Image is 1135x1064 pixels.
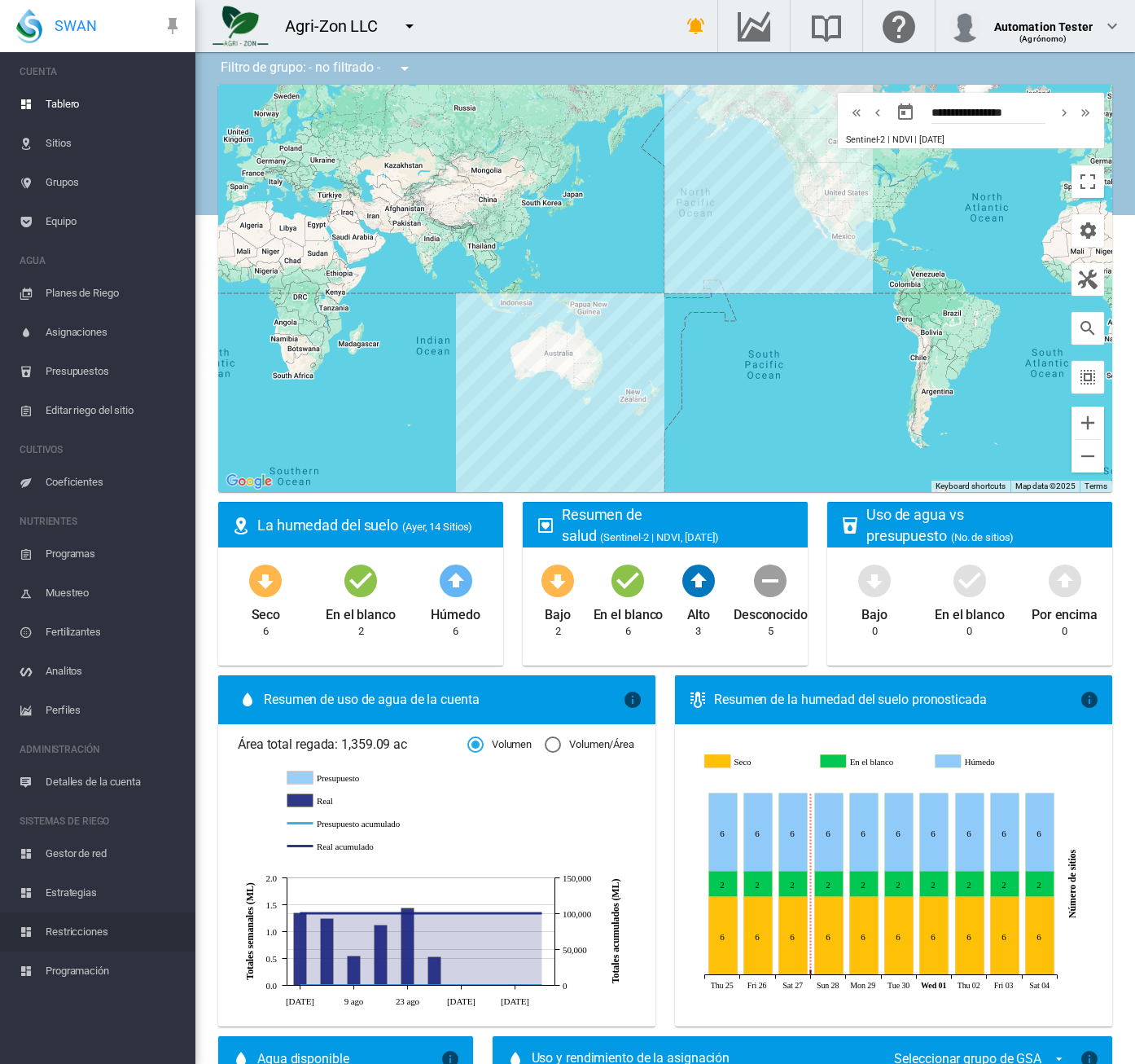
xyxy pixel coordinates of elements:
[625,624,631,639] div: 6
[817,981,839,990] tspan: Sun 28
[680,10,712,42] button: icon-bell-ring
[163,16,182,36] md-icon: icon-pin
[1019,34,1067,43] span: (Agrónomo)
[815,896,844,974] g: Seco Sep 28, 2025 6
[252,600,281,624] div: Seco
[46,202,182,241] span: Equipo
[610,879,621,984] tspan: Totales acumulados (ML)
[400,16,419,36] md-icon: icon-menu-down
[949,10,981,42] img: profile.jpg
[686,16,706,36] md-icon: icon-bell-ring
[396,996,420,1006] tspan: 23 ago
[287,816,419,831] g: Presupuesto acumulado
[16,9,42,43] img: SWAN-Landscape-Logo-Colour-drop.png
[1026,896,1054,974] g: Seco Oct 04, 2025 6
[711,981,734,990] tspan: Thu 25
[285,15,392,37] div: Agri-Zon LLC
[966,624,972,639] div: 0
[1078,221,1098,240] md-icon: icon-cog
[431,600,480,624] div: Húmedo
[555,624,561,639] div: 2
[956,896,984,974] g: Seco Oct 02, 2025 6
[1071,214,1104,247] button: icon-cog
[914,134,944,145] span: | [DATE]
[1071,312,1104,345] button: icon-magnify
[885,870,914,896] g: En el blanco Sep 30, 2025 2
[935,600,1005,624] div: En el blanco
[815,870,844,896] g: En el blanco Sep 28, 2025 2
[867,103,888,122] button: icon-chevron-left
[623,690,642,710] md-icon: icon-information
[296,982,303,988] circle: Presupuesto acumulado 26 jul 20
[709,870,738,896] g: En el blanco Sep 25, 2025 2
[991,896,1019,974] g: Seco Oct 03, 2025 6
[350,910,357,917] circle: Real acumulado 9 ago 100,562.71
[467,737,532,753] md-radio-button: Volumen
[20,736,182,763] span: ADMINISTRACIÓN
[484,910,491,917] circle: Real acumulado 13 sept 100,565.8
[1078,367,1098,387] md-icon: icon-select-all
[562,504,795,545] div: Resumen de salud
[563,981,567,991] tspan: 0
[1030,981,1050,990] tspan: Sat 04
[20,508,182,534] span: NUTRIENTES
[705,754,809,769] g: Seco
[768,624,773,639] div: 5
[950,561,989,600] md-icon: icon-checkbox-marked-circle
[1071,440,1104,473] button: Zoom out
[1032,600,1098,624] div: Por encima
[20,248,182,274] span: AGUA
[46,124,182,163] span: Sitios
[850,896,879,974] g: Seco Sep 29, 2025 6
[404,910,410,917] circle: Real acumulado 23 ago 100,565.27
[885,793,914,871] g: Húmedo Sep 30, 2025 6
[709,793,738,871] g: Húmedo Sep 25, 2025 6
[393,10,426,42] button: icon-menu-down
[879,16,918,36] md-icon: Haga clic aquí para obtener ayuda
[600,531,718,543] span: (Sentinel-2 | NDVI, [DATE])
[887,981,909,990] tspan: Tue 30
[937,754,1041,769] g: Húmedo
[744,793,773,871] g: Húmedo Sep 26, 2025 6
[296,910,303,917] circle: Real acumulado 26 jul 100,560.9
[991,793,1019,871] g: Húmedo Oct 03, 2025 6
[46,834,182,873] span: Gestor de red
[287,794,419,808] g: Real
[866,504,1099,545] div: Uso de agua vs presupuesto
[956,870,984,896] g: En el blanco Oct 02, 2025 2
[231,516,251,535] md-icon: icon-map-marker-radius
[238,736,467,754] span: Área total regada: 1,359.09 ac
[538,982,545,988] circle: Presupuesto acumulado 27 sept 20
[536,516,555,535] md-icon: icon-heart-box-outline
[994,981,1014,990] tspan: Fri 03
[263,624,269,639] div: 6
[869,103,887,122] md-icon: icon-chevron-left
[1055,103,1073,122] md-icon: icon-chevron-right
[458,910,464,917] circle: Real acumulado 6 sept 100,565.8
[46,613,182,652] span: Fertilizantes
[956,793,984,871] g: Húmedo Oct 02, 2025 6
[747,981,767,990] tspan: Fri 26
[538,910,545,917] circle: Real acumulado 27 sept 100,565.81
[783,981,804,990] tspan: Sat 27
[714,691,1080,709] div: Resumen de la humedad del suelo pronosticada
[266,954,278,964] tspan: 0.5
[538,561,577,600] md-icon: icon-arrow-down-bold-circle
[1026,870,1054,896] g: En el blanco Oct 04, 2025 2
[46,391,182,430] span: Editar riego del sitio
[264,691,623,709] span: Resumen de uso de agua de la cuenta
[46,463,182,502] span: Coeficientes
[1071,165,1104,198] button: Toggle fullscreen view
[751,561,790,600] md-icon: icon-minus-circle
[994,12,1093,29] div: Automation Tester
[679,561,718,600] md-icon: icon-arrow-up-bold-circle
[1071,407,1104,439] button: Zoom in
[1076,103,1094,122] md-icon: icon-chevron-double-right
[431,982,437,988] circle: Presupuesto acumulado 30 ago 20
[850,793,879,871] g: Húmedo Sep 29, 2025 6
[850,870,879,896] g: En el blanco Sep 29, 2025 2
[46,574,182,613] span: Muestreo
[402,521,472,533] span: (Ayer, 14 Sitios)
[20,59,182,85] span: CUENTA
[734,16,773,36] md-icon: Ir al Centro de Datos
